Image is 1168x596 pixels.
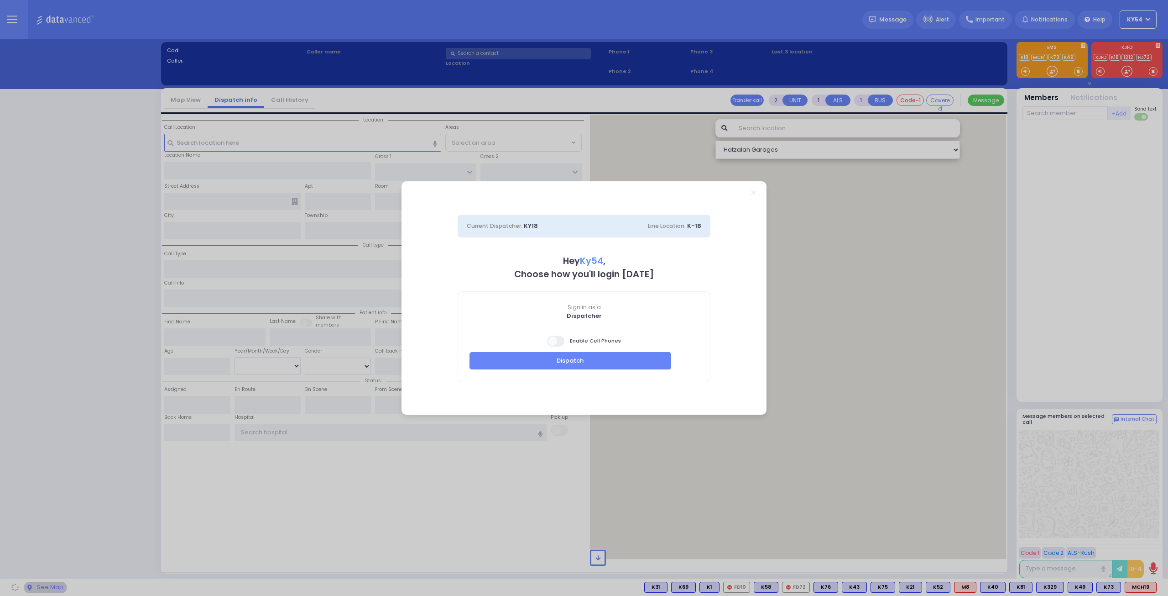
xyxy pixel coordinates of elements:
[514,268,654,280] b: Choose how you'll login [DATE]
[751,190,756,195] a: Close
[580,255,603,267] span: Ky54
[467,222,522,230] span: Current Dispatcher:
[567,311,602,320] b: Dispatcher
[563,255,605,267] b: Hey ,
[524,222,538,230] span: KY18
[469,352,671,369] button: Dispatch
[687,222,701,230] span: K-18
[547,335,621,348] span: Enable Cell Phones
[648,222,686,230] span: Line Location:
[458,303,710,311] span: Sign in as a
